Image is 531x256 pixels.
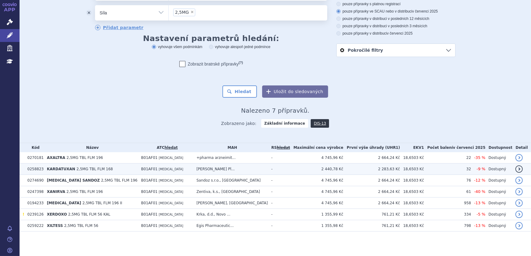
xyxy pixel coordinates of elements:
td: 1 355,98 Kč [290,220,343,232]
td: 18,6503 Kč [400,220,424,232]
td: 1 355,99 Kč [290,209,343,220]
a: Přidat parametr [95,25,144,30]
span: Zobrazeno jako: [221,119,257,128]
span: [MEDICAL_DATA] [159,190,183,194]
del: hledat [277,145,290,150]
span: v červenci 2025 [453,145,485,150]
a: Pokročilé filtry [337,44,455,57]
span: [MEDICAL_DATA] [159,168,183,171]
span: B01AF01 [141,212,158,216]
span: XERDOXO [47,212,67,216]
td: Dostupný [485,175,512,186]
h3: Nastavení parametrů hledání: [95,36,327,41]
td: Dostupný [485,164,512,175]
td: 18,6503 Kč [400,186,424,198]
th: Počet balení [424,143,485,152]
td: Dostupný [485,186,512,198]
span: -13 % [474,223,485,228]
button: Hledat [222,85,257,98]
td: [PERSON_NAME] Pl... [193,164,268,175]
td: Egis Pharmaceutic... [193,220,268,232]
span: B01AF01 [141,201,158,205]
td: Zentiva, k.s., [GEOGRAPHIC_DATA] [193,186,268,198]
span: [MEDICAL_DATA] [159,213,183,216]
th: Detail [512,143,531,152]
td: 4 745,96 Kč [290,186,343,198]
button: odstranit [83,5,95,21]
td: 18,6503 Kč [400,152,424,164]
span: KARDATUXAN [47,167,75,171]
td: 0194233 [24,198,44,209]
td: 61 [424,186,471,198]
span: [MEDICAL_DATA] [47,201,81,205]
span: -13 % [474,201,485,205]
td: 18,6503 Kč [400,198,424,209]
td: 0247398 [24,186,44,198]
span: -5 % [477,212,485,216]
td: - [268,152,290,164]
span: B01AF01 [141,224,158,228]
td: 18,6503 Kč [400,175,424,186]
span: B01AF01 [141,178,158,183]
td: - [268,186,290,198]
span: -35 % [474,155,485,160]
td: 2 440,78 Kč [290,164,343,175]
a: detail [515,177,523,184]
th: Dostupnost [485,143,512,152]
td: Dostupný [485,198,512,209]
th: Název [44,143,138,152]
label: pouze přípravky ve SCAU nebo v distribuci [336,9,456,14]
td: 761,21 Kč [343,209,400,220]
label: pouze přípravky v distribuci v posledních 12 měsících [336,16,456,21]
td: [PERSON_NAME], [GEOGRAPHIC_DATA] [193,198,268,209]
td: 4 745,96 Kč [290,175,343,186]
th: První výše úhrady (UHR1) [343,143,400,152]
td: 0274690 [24,175,44,186]
span: × [190,10,194,14]
span: v červenci 2025 [412,9,438,13]
span: XANIRVA [47,190,65,194]
abbr: (?) [239,61,243,65]
td: 798 [424,220,471,232]
td: 2 664,24 Kč [343,198,400,209]
a: vyhledávání neobsahuje žádnou platnou referenční skupinu [277,145,290,150]
a: detail [515,211,523,218]
td: - [268,220,290,232]
span: B01AF01 [141,167,158,171]
span: -40 % [474,189,485,194]
a: detail [515,199,523,207]
span: -12 % [474,178,485,183]
strong: Základní informace [261,119,308,128]
span: 2,5MG TBL FLM 196 [67,190,103,194]
td: 958 [424,198,471,209]
span: B01AF01 [141,190,158,194]
td: 76 [424,175,471,186]
a: detail [515,165,523,173]
input: 2,5MG [197,8,200,16]
td: 0270181 [24,152,44,164]
span: 2,5MG TBL FLM 56 [64,224,98,228]
a: hledat [165,145,178,150]
span: XILTESS [47,224,63,228]
span: 2,5MG TBL FLM 196 II [82,201,122,205]
span: -9 % [477,167,485,171]
a: DIS-13 [311,119,329,128]
label: vyhovuje alespoň jedné podmínce [209,44,270,49]
td: 0259222 [24,220,44,232]
span: 2,5MG TBL FLM 196 [67,156,103,160]
td: 2 283,63 Kč [343,164,400,175]
td: - [268,175,290,186]
td: - [268,164,290,175]
td: Krka, d.d., Novo ... [193,209,268,220]
td: 0239126 [24,209,44,220]
span: [MEDICAL_DATA] [159,224,183,228]
label: vyhovuje všem podmínkám [152,44,202,49]
span: [MEDICAL_DATA] SANDOZ [47,178,100,183]
th: EKV1 [400,143,424,152]
th: Kód [24,143,44,152]
th: RS [268,143,290,152]
span: [MEDICAL_DATA] [159,179,183,182]
span: B01AF01 [141,156,158,160]
span: 2,5MG [175,10,189,14]
a: detail [515,188,523,195]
